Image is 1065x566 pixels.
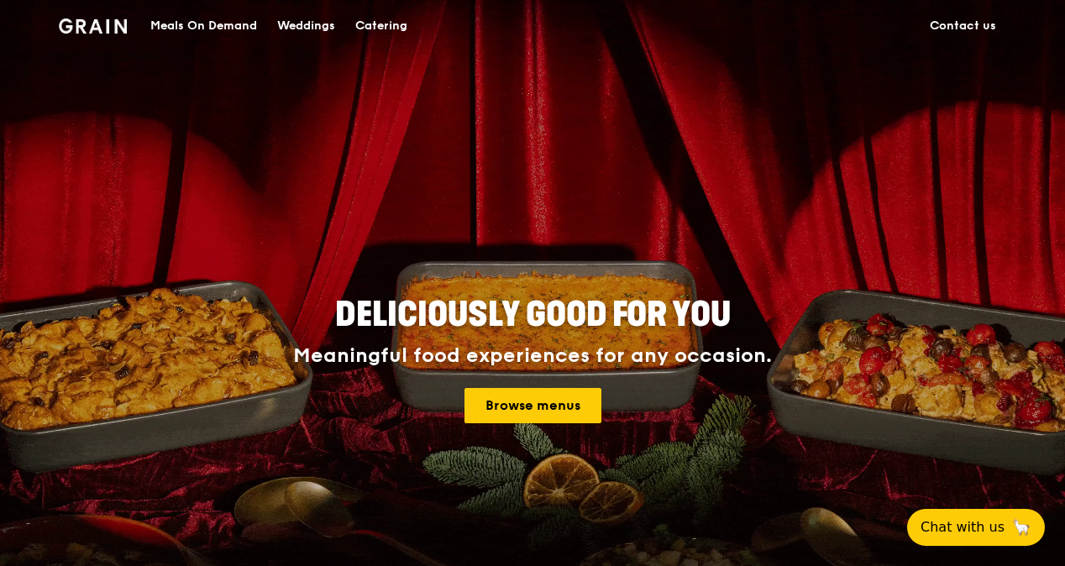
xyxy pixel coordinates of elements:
a: Contact us [920,1,1006,51]
button: Chat with us🦙 [907,509,1045,546]
div: Catering [355,1,407,51]
span: Deliciously good for you [335,295,731,335]
img: Grain [59,18,127,34]
a: Weddings [267,1,345,51]
a: Browse menus [464,388,601,423]
a: Catering [345,1,417,51]
span: 🦙 [1011,517,1031,537]
div: Meals On Demand [150,1,257,51]
span: Chat with us [921,517,1005,537]
div: Meaningful food experiences for any occasion. [230,344,835,368]
div: Weddings [277,1,335,51]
